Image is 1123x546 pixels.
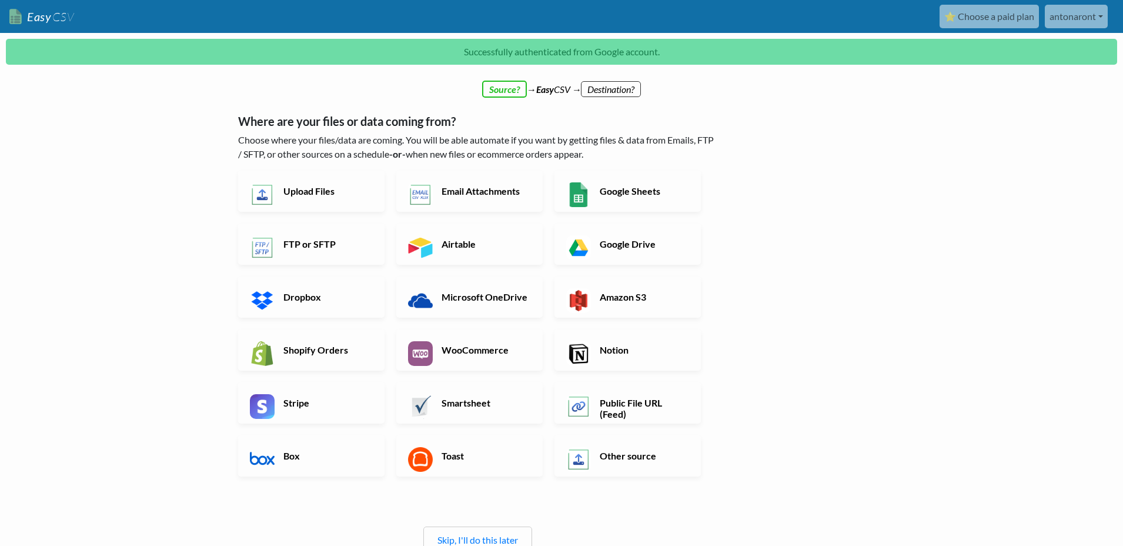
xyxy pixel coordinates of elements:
[554,171,701,212] a: Google Sheets
[250,447,275,472] img: Box App & API
[396,435,543,477] a: Toast
[396,224,543,265] a: Airtable
[238,435,385,477] a: Box
[238,171,385,212] a: Upload Files
[439,344,531,355] h6: WooCommerce
[566,235,591,260] img: Google Drive App & API
[408,288,433,313] img: Microsoft OneDrive App & API
[280,185,373,197] h6: Upload Files
[408,182,433,207] img: Email New CSV or XLSX File App & API
[280,397,373,408] h6: Stripe
[439,238,531,249] h6: Airtable
[6,39,1117,65] p: Successfully authenticated from Google account.
[566,288,591,313] img: Amazon S3 App & API
[554,435,701,477] a: Other source
[597,238,689,249] h6: Google Drive
[9,5,74,29] a: EasyCSV
[566,182,591,207] img: Google Sheets App & API
[280,291,373,302] h6: Dropbox
[566,447,591,472] img: Other Source App & API
[238,277,385,318] a: Dropbox
[439,291,531,302] h6: Microsoft OneDrive
[408,394,433,419] img: Smartsheet App & API
[396,382,543,424] a: Smartsheet
[389,148,406,159] b: -or-
[238,382,385,424] a: Stripe
[597,450,689,461] h6: Other source
[408,447,433,472] img: Toast App & API
[940,5,1039,28] a: ⭐ Choose a paid plan
[408,341,433,366] img: WooCommerce App & API
[597,344,689,355] h6: Notion
[238,114,717,128] h5: Where are your files or data coming from?
[597,397,689,420] h6: Public File URL (Feed)
[396,329,543,371] a: WooCommerce
[597,185,689,197] h6: Google Sheets
[439,397,531,408] h6: Smartsheet
[250,394,275,419] img: Stripe App & API
[1045,5,1108,28] a: antonaront
[566,394,591,419] img: Public File URL App & API
[280,344,373,355] h6: Shopify Orders
[250,235,275,260] img: FTP or SFTP App & API
[396,171,543,212] a: Email Attachments
[250,182,275,207] img: Upload Files App & API
[554,277,701,318] a: Amazon S3
[439,450,531,461] h6: Toast
[554,382,701,424] a: Public File URL (Feed)
[226,71,897,96] div: → CSV →
[554,224,701,265] a: Google Drive
[554,329,701,371] a: Notion
[408,235,433,260] img: Airtable App & API
[597,291,689,302] h6: Amazon S3
[437,534,518,545] a: Skip, I'll do this later
[51,9,74,24] span: CSV
[566,341,591,366] img: Notion App & API
[439,185,531,197] h6: Email Attachments
[280,450,373,461] h6: Box
[280,238,373,249] h6: FTP or SFTP
[238,224,385,265] a: FTP or SFTP
[250,288,275,313] img: Dropbox App & API
[250,341,275,366] img: Shopify App & API
[238,133,717,161] p: Choose where your files/data are coming. You will be able automate if you want by getting files &...
[238,329,385,371] a: Shopify Orders
[396,277,543,318] a: Microsoft OneDrive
